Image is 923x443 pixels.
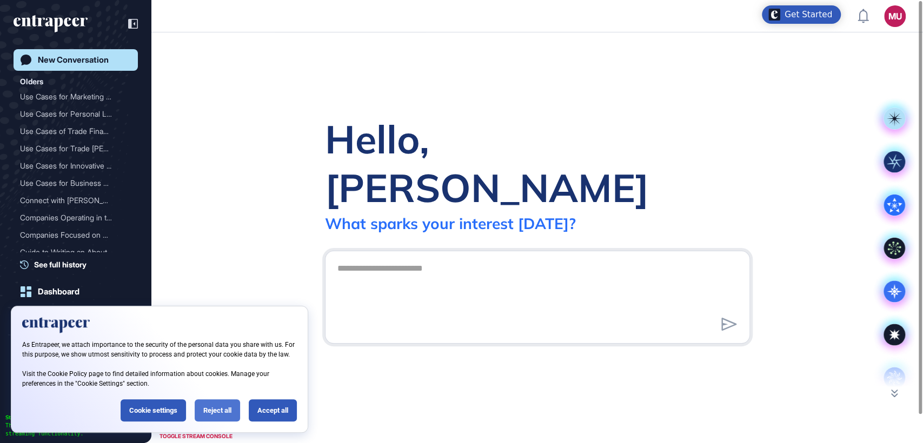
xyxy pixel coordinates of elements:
[20,259,138,270] a: See full history
[20,174,123,192] div: Use Cases for Business Lo...
[38,55,109,65] div: New Conversation
[20,226,123,244] div: Companies Focused on Deca...
[20,88,131,105] div: Use Cases for Marketing Action Prioritization
[768,9,780,21] img: launcher-image-alternative-text
[325,214,576,233] div: What sparks your interest [DATE]?
[20,209,123,226] div: Companies Operating in th...
[38,287,79,297] div: Dashboard
[20,174,131,192] div: Use Cases for Business Loan Products
[20,140,123,157] div: Use Cases for Trade [PERSON_NAME]...
[20,209,131,226] div: Companies Operating in the High Precision Laser Industry
[157,429,235,443] div: TOGGLE STREAM CONSOLE
[14,281,138,303] a: Dashboard
[20,192,123,209] div: Connect with [PERSON_NAME]
[20,140,131,157] div: Use Cases for Trade Finance Products
[34,259,87,270] span: See full history
[20,105,123,123] div: Use Cases for Personal Lo...
[20,105,131,123] div: Use Cases for Personal Loans
[20,88,123,105] div: Use Cases for Marketing A...
[20,226,131,244] div: Companies Focused on Decarbonization Efforts
[762,5,841,24] div: Open Get Started checklist
[20,157,131,174] div: Use Cases for Innovative Payment Methods
[884,5,906,27] button: MU
[20,157,123,174] div: Use Cases for Innovative ...
[20,244,123,261] div: Guide to Writing an About...
[14,49,138,71] a: New Conversation
[14,15,88,32] div: entrapeer-logo
[20,192,131,209] div: Connect with Nash
[325,115,750,212] div: Hello, [PERSON_NAME]
[20,244,131,261] div: Guide to Writing an About Page for Your Website
[20,123,123,140] div: Use Cases of Trade Financ...
[20,75,43,88] div: Olders
[785,9,832,20] div: Get Started
[20,123,131,140] div: Use Cases of Trade Finance Products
